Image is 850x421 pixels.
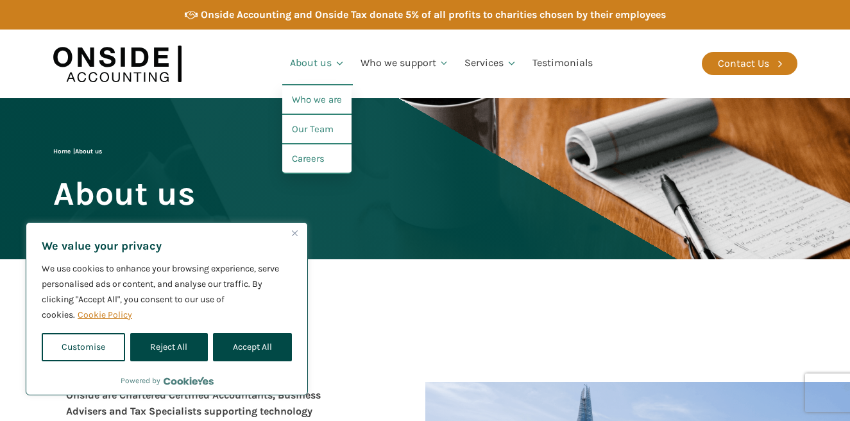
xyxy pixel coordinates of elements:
a: Who we are [282,85,352,115]
button: Close [287,225,302,241]
a: About us [282,42,353,85]
button: Reject All [130,333,207,361]
button: Accept All [213,333,292,361]
div: Contact Us [718,55,769,72]
img: Close [292,230,298,236]
img: Onside Accounting [53,39,182,89]
span: About us [53,176,195,211]
a: Home [53,148,71,155]
div: Powered by [121,374,214,387]
div: We value your privacy [26,222,308,395]
span: About us [75,148,102,155]
a: Cookie Policy [77,309,133,321]
p: We use cookies to enhance your browsing experience, serve personalised ads or content, and analys... [42,261,292,323]
a: Careers [282,144,352,174]
a: Contact Us [702,52,797,75]
div: Onside Accounting and Onside Tax donate 5% of all profits to charities chosen by their employees [201,6,666,23]
a: Services [457,42,525,85]
a: Visit CookieYes website [164,377,214,385]
a: Testimonials [525,42,600,85]
button: Customise [42,333,125,361]
span: | [53,148,102,155]
p: We value your privacy [42,238,292,253]
a: Our Team [282,115,352,144]
a: Who we support [353,42,457,85]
